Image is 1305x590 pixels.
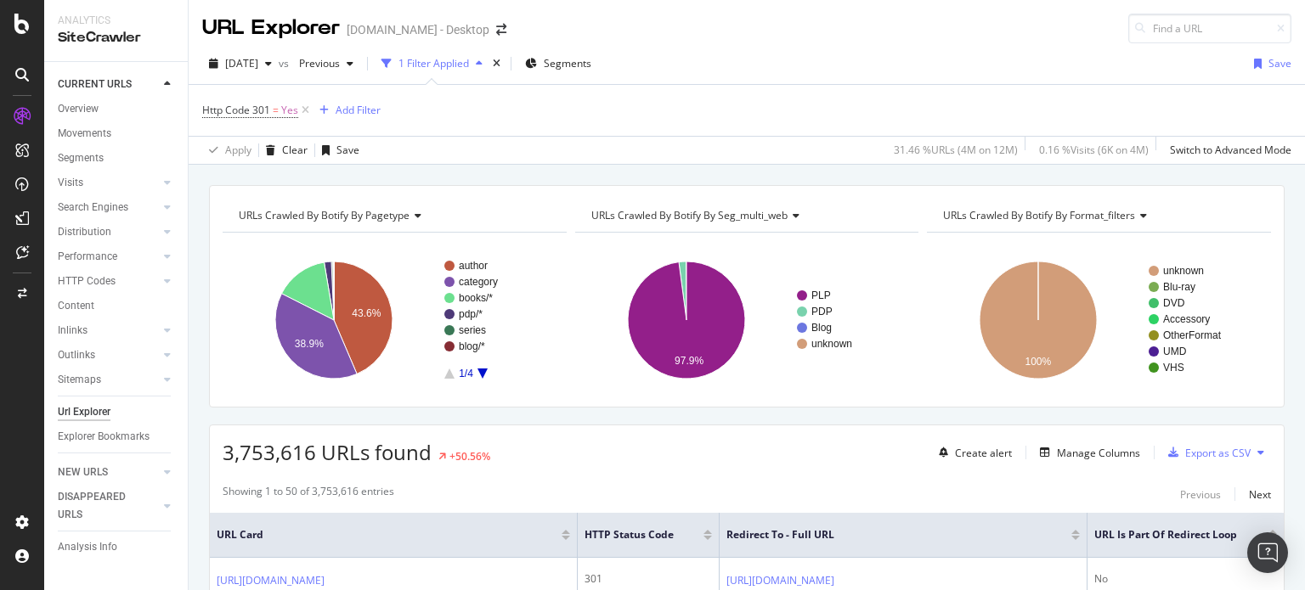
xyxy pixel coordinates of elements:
text: 97.9% [675,355,703,367]
text: Blu-ray [1163,281,1195,293]
div: Overview [58,100,99,118]
text: Accessory [1163,313,1210,325]
text: 100% [1025,356,1052,368]
div: [DOMAIN_NAME] - Desktop [347,21,489,38]
span: URLs Crawled By Botify By seg_multi_web [591,208,788,222]
span: vs [279,56,292,70]
span: Redirect To - Full URL [726,527,1046,542]
div: Export as CSV [1185,446,1251,460]
div: Explorer Bookmarks [58,428,150,446]
button: Add Filter [313,100,381,121]
text: VHS [1163,362,1184,374]
div: NEW URLS [58,464,108,481]
text: 43.6% [352,307,381,319]
a: Visits [58,174,159,192]
button: [DATE] [202,50,279,77]
text: PLP [811,289,831,301]
span: HTTP Status Code [585,527,678,542]
svg: A chart. [223,246,562,394]
span: URLs Crawled By Botify By pagetype [239,208,410,222]
div: Manage Columns [1057,446,1140,460]
div: DISAPPEARED URLS [58,488,144,524]
a: Segments [58,149,176,167]
div: Sitemaps [58,371,101,389]
button: Export as CSV [1161,439,1251,466]
button: Save [315,137,359,164]
div: Create alert [955,446,1012,460]
a: [URL][DOMAIN_NAME] [726,572,834,589]
div: Outlinks [58,346,95,364]
a: Explorer Bookmarks [58,428,176,446]
div: Open Intercom Messenger [1247,532,1288,573]
div: Switch to Advanced Mode [1170,143,1291,157]
text: Blog [811,322,832,334]
text: author [459,260,488,272]
span: Segments [544,56,591,70]
span: Yes [281,98,298,122]
div: Clear [282,143,308,157]
div: Content [58,297,94,315]
a: Url Explorer [58,403,176,421]
span: Previous [292,56,340,70]
div: 1 Filter Applied [398,56,469,70]
a: NEW URLS [58,464,159,481]
div: Analysis Info [58,538,117,556]
div: Next [1249,487,1271,502]
div: times [489,55,504,72]
button: Switch to Advanced Mode [1163,137,1291,164]
a: Outlinks [58,346,159,364]
button: Create alert [932,439,1012,466]
a: CURRENT URLS [58,76,159,93]
a: Performance [58,248,159,266]
div: URL Explorer [202,14,340,42]
div: No [1094,571,1277,587]
span: URLs Crawled By Botify By format_filters [943,208,1135,222]
div: Previous [1180,487,1221,502]
div: Url Explorer [58,403,110,421]
div: Visits [58,174,83,192]
text: category [459,276,498,288]
div: 301 [585,571,712,587]
text: OtherFormat [1163,329,1222,341]
button: Previous [1180,484,1221,504]
div: Showing 1 to 50 of 3,753,616 entries [223,484,394,504]
svg: A chart. [927,246,1267,394]
div: Movements [58,125,111,143]
div: 31.46 % URLs ( 4M on 12M ) [894,143,1018,157]
div: CURRENT URLS [58,76,132,93]
a: Distribution [58,223,159,241]
a: Inlinks [58,322,159,340]
div: Add Filter [336,103,381,117]
h4: URLs Crawled By Botify By pagetype [235,202,551,229]
text: unknown [811,338,852,350]
div: HTTP Codes [58,273,116,290]
a: Overview [58,100,176,118]
div: Save [336,143,359,157]
input: Find a URL [1128,14,1291,43]
span: 2025 Jul. 15th [225,56,258,70]
div: Distribution [58,223,111,241]
button: 1 Filter Applied [375,50,489,77]
span: URL Card [217,527,557,542]
h4: URLs Crawled By Botify By seg_multi_web [588,202,904,229]
div: Search Engines [58,199,128,216]
div: Segments [58,149,104,167]
span: = [273,103,279,117]
button: Segments [518,50,598,77]
a: DISAPPEARED URLS [58,488,159,524]
div: Save [1268,56,1291,70]
div: 0.16 % Visits ( 6K on 4M ) [1039,143,1149,157]
text: books/* [459,292,493,304]
button: Previous [292,50,360,77]
a: Content [58,297,176,315]
div: Apply [225,143,251,157]
span: 3,753,616 URLs found [223,438,432,466]
text: UMD [1163,346,1187,357]
div: A chart. [575,246,915,394]
div: Analytics [58,14,174,28]
text: DVD [1163,297,1185,309]
button: Apply [202,137,251,164]
div: Inlinks [58,322,88,340]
